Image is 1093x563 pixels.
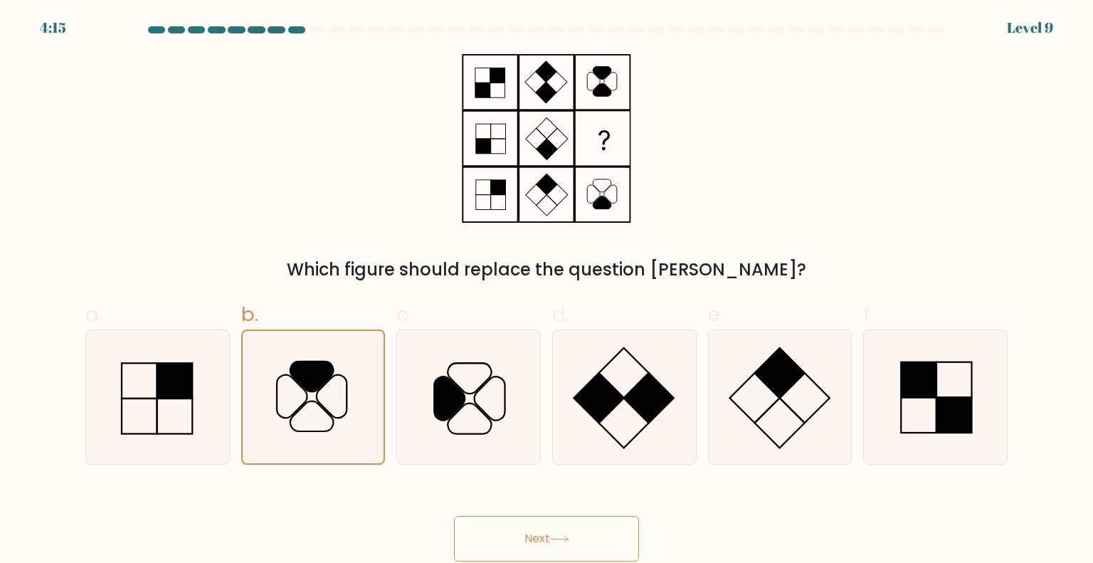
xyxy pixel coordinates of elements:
[241,300,258,328] span: b.
[40,17,66,38] div: 4:15
[552,300,569,328] span: d.
[396,300,412,328] span: c.
[85,300,102,328] span: a.
[708,300,724,328] span: e.
[1007,17,1053,38] div: Level 9
[863,300,873,328] span: f.
[94,257,999,283] div: Which figure should replace the question [PERSON_NAME]?
[454,516,639,562] button: Next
